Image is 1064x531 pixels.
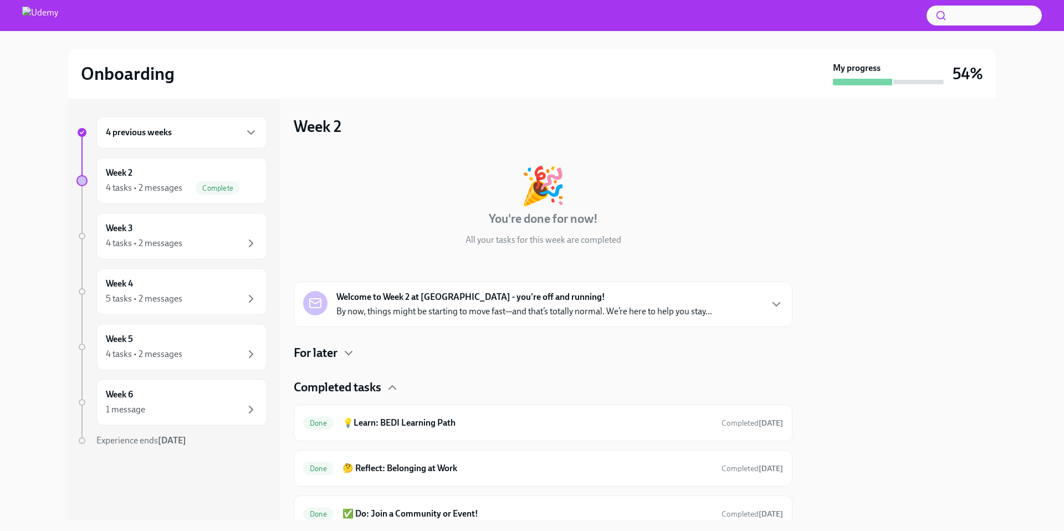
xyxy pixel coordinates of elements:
[106,348,182,360] div: 4 tasks • 2 messages
[520,167,566,204] div: 🎉
[336,291,605,303] strong: Welcome to Week 2 at [GEOGRAPHIC_DATA] - you're off and running!
[76,379,267,426] a: Week 61 message
[22,7,58,24] img: Udemy
[342,508,713,520] h6: ✅ Do: Join a Community or Event!
[106,404,145,416] div: 1 message
[76,213,267,259] a: Week 34 tasks • 2 messages
[76,324,267,370] a: Week 54 tasks • 2 messages
[106,167,132,179] h6: Week 2
[303,459,783,477] a: Done🤔 Reflect: Belonging at WorkCompleted[DATE]
[953,64,983,84] h3: 54%
[303,464,334,473] span: Done
[106,293,182,305] div: 5 tasks • 2 messages
[303,419,334,427] span: Done
[76,268,267,315] a: Week 45 tasks • 2 messages
[303,414,783,432] a: Done💡Learn: BEDI Learning PathCompleted[DATE]
[106,237,182,249] div: 4 tasks • 2 messages
[722,464,783,473] span: Completed
[196,184,240,192] span: Complete
[722,509,783,519] span: Completed
[81,63,175,85] h2: Onboarding
[759,418,783,428] strong: [DATE]
[294,345,337,361] h4: For later
[342,417,713,429] h6: 💡Learn: BEDI Learning Path
[294,379,792,396] div: Completed tasks
[106,182,182,194] div: 4 tasks • 2 messages
[106,278,133,290] h6: Week 4
[722,463,783,474] span: September 2nd, 2025 17:15
[722,509,783,519] span: September 2nd, 2025 17:15
[759,509,783,519] strong: [DATE]
[833,62,881,74] strong: My progress
[722,418,783,428] span: September 2nd, 2025 13:01
[294,379,381,396] h4: Completed tasks
[294,345,792,361] div: For later
[158,435,186,446] strong: [DATE]
[106,126,172,139] h6: 4 previous weeks
[489,211,598,227] h4: You're done for now!
[336,305,712,318] p: By now, things might be starting to move fast—and that’s totally normal. We’re here to help you s...
[465,234,621,246] p: All your tasks for this week are completed
[303,505,783,523] a: Done✅ Do: Join a Community or Event!Completed[DATE]
[96,435,186,446] span: Experience ends
[96,116,267,149] div: 4 previous weeks
[106,389,133,401] h6: Week 6
[303,510,334,518] span: Done
[76,157,267,204] a: Week 24 tasks • 2 messagesComplete
[106,333,133,345] h6: Week 5
[342,462,713,474] h6: 🤔 Reflect: Belonging at Work
[722,418,783,428] span: Completed
[759,464,783,473] strong: [DATE]
[106,222,133,234] h6: Week 3
[294,116,341,136] h3: Week 2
